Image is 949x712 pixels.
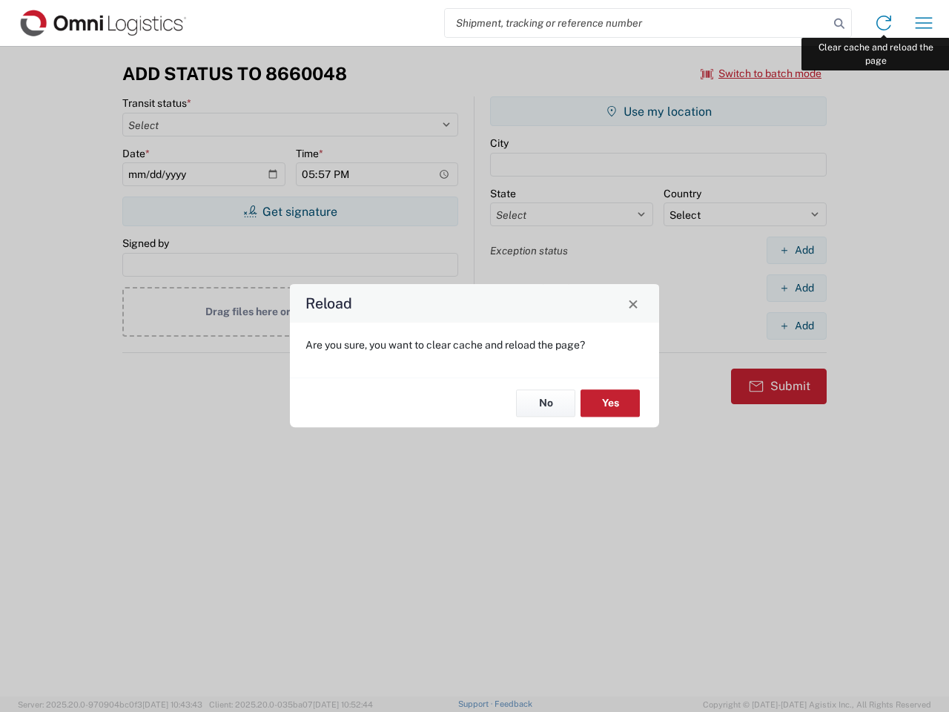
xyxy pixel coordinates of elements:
button: No [516,389,575,417]
p: Are you sure, you want to clear cache and reload the page? [305,338,644,352]
button: Close [623,293,644,314]
h4: Reload [305,293,352,314]
input: Shipment, tracking or reference number [445,9,829,37]
button: Yes [581,389,640,417]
